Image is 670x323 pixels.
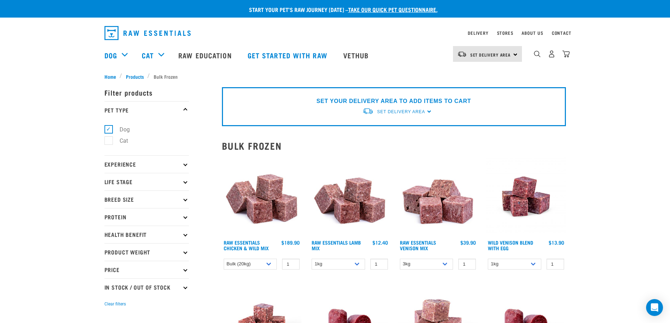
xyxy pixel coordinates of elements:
[108,136,131,145] label: Cat
[126,73,144,80] span: Products
[104,101,189,119] p: Pet Type
[104,278,189,296] p: In Stock / Out Of Stock
[372,240,388,245] div: $12.40
[222,140,566,151] h2: Bulk Frozen
[336,41,378,69] a: Vethub
[317,97,471,105] p: SET YOUR DELIVERY AREA TO ADD ITEMS TO CART
[104,155,189,173] p: Experience
[460,240,476,245] div: $39.90
[104,73,116,80] span: Home
[104,26,191,40] img: Raw Essentials Logo
[224,241,269,249] a: Raw Essentials Chicken & Wild Mix
[108,125,133,134] label: Dog
[400,241,436,249] a: Raw Essentials Venison Mix
[646,299,663,316] div: Open Intercom Messenger
[104,190,189,208] p: Breed Size
[398,157,478,237] img: 1113 RE Venison Mix 01
[377,109,425,114] span: Set Delivery Area
[370,259,388,270] input: 1
[104,208,189,226] p: Protein
[104,173,189,190] p: Life Stage
[222,157,302,237] img: Pile Of Cubed Chicken Wild Meat Mix
[562,50,570,58] img: home-icon@2x.png
[534,51,541,57] img: home-icon-1@2x.png
[522,32,543,34] a: About Us
[497,32,513,34] a: Stores
[122,73,147,80] a: Products
[470,53,511,56] span: Set Delivery Area
[104,301,126,307] button: Clear filters
[282,259,300,270] input: 1
[99,23,572,43] nav: dropdown navigation
[362,108,374,115] img: van-moving.png
[104,73,566,80] nav: breadcrumbs
[348,8,438,11] a: take our quick pet questionnaire.
[281,240,300,245] div: $189.90
[104,243,189,261] p: Product Weight
[310,157,390,237] img: ?1041 RE Lamb Mix 01
[104,50,117,60] a: Dog
[457,51,467,57] img: van-moving.png
[468,32,488,34] a: Delivery
[104,73,120,80] a: Home
[312,241,361,249] a: Raw Essentials Lamb Mix
[486,157,566,237] img: Venison Egg 1616
[171,41,240,69] a: Raw Education
[241,41,336,69] a: Get started with Raw
[104,226,189,243] p: Health Benefit
[104,261,189,278] p: Price
[547,259,564,270] input: 1
[458,259,476,270] input: 1
[552,32,572,34] a: Contact
[104,84,189,101] p: Filter products
[488,241,533,249] a: Wild Venison Blend with Egg
[549,240,564,245] div: $13.90
[548,50,555,58] img: user.png
[142,50,154,60] a: Cat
